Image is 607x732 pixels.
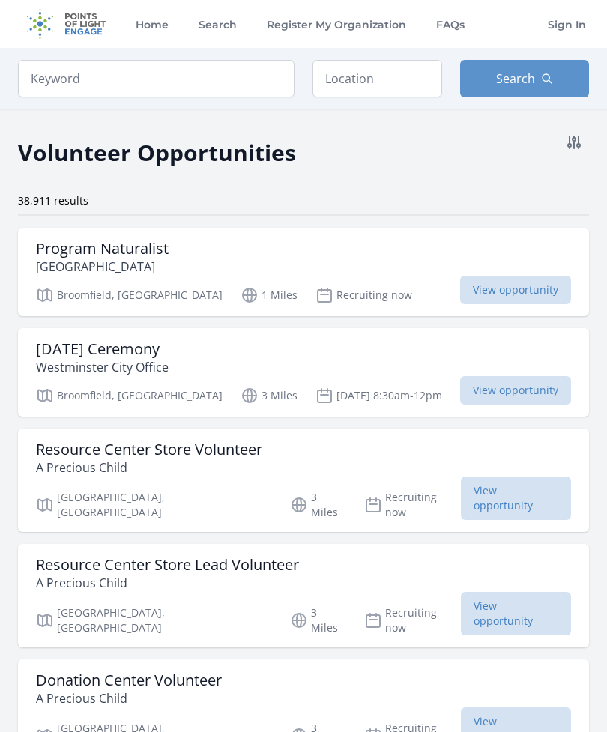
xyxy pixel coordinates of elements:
[18,136,296,169] h2: Volunteer Opportunities
[36,286,223,304] p: Broomfield, [GEOGRAPHIC_DATA]
[36,240,169,258] h3: Program Naturalist
[36,671,222,689] h3: Donation Center Volunteer
[460,60,590,97] button: Search
[241,286,298,304] p: 1 Miles
[496,70,535,88] span: Search
[18,60,295,97] input: Keyword
[36,556,299,574] h3: Resource Center Store Lead Volunteer
[290,490,347,520] p: 3 Miles
[461,592,571,635] span: View opportunity
[36,358,169,376] p: Westminster City Office
[36,490,272,520] p: [GEOGRAPHIC_DATA], [GEOGRAPHIC_DATA]
[18,544,589,647] a: Resource Center Store Lead Volunteer A Precious Child [GEOGRAPHIC_DATA], [GEOGRAPHIC_DATA] 3 Mile...
[364,605,460,635] p: Recruiting now
[315,286,412,304] p: Recruiting now
[461,477,571,520] span: View opportunity
[290,605,347,635] p: 3 Miles
[364,490,460,520] p: Recruiting now
[36,340,169,358] h3: [DATE] Ceremony
[36,459,262,477] p: A Precious Child
[18,228,589,316] a: Program Naturalist [GEOGRAPHIC_DATA] Broomfield, [GEOGRAPHIC_DATA] 1 Miles Recruiting now View op...
[460,376,571,405] span: View opportunity
[36,605,272,635] p: [GEOGRAPHIC_DATA], [GEOGRAPHIC_DATA]
[315,387,442,405] p: [DATE] 8:30am-12pm
[241,387,298,405] p: 3 Miles
[18,193,88,208] span: 38,911 results
[36,387,223,405] p: Broomfield, [GEOGRAPHIC_DATA]
[18,429,589,532] a: Resource Center Store Volunteer A Precious Child [GEOGRAPHIC_DATA], [GEOGRAPHIC_DATA] 3 Miles Rec...
[18,328,589,417] a: [DATE] Ceremony Westminster City Office Broomfield, [GEOGRAPHIC_DATA] 3 Miles [DATE] 8:30am-12pm ...
[312,60,442,97] input: Location
[460,276,571,304] span: View opportunity
[36,441,262,459] h3: Resource Center Store Volunteer
[36,574,299,592] p: A Precious Child
[36,258,169,276] p: [GEOGRAPHIC_DATA]
[36,689,222,707] p: A Precious Child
